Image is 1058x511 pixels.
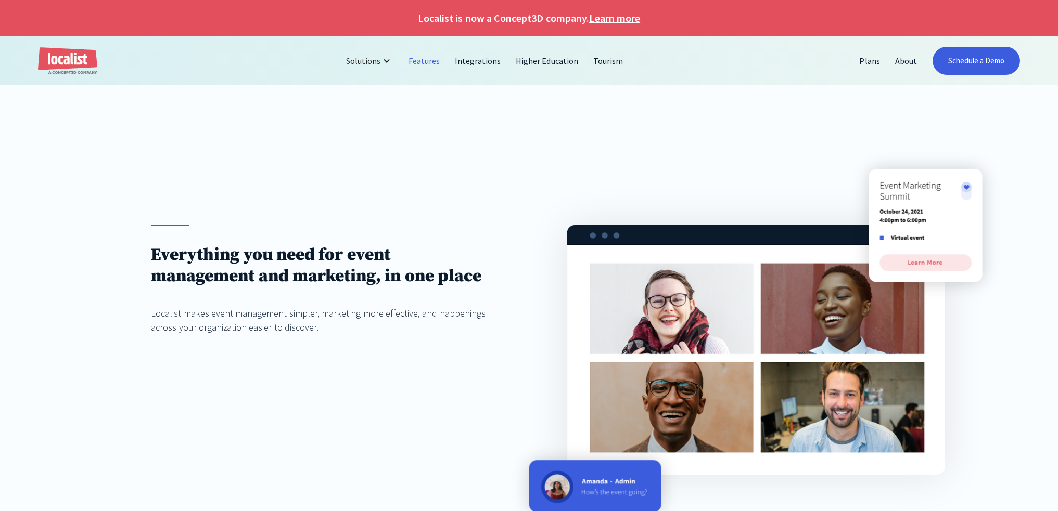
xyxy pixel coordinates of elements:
a: About [888,48,925,73]
a: Tourism [586,48,631,73]
div: Solutions [346,55,380,67]
a: Features [401,48,448,73]
a: home [38,47,97,75]
div: Localist makes event management simpler, marketing more effective, and happenings across your org... [151,306,491,334]
div: Solutions [338,48,401,73]
a: Higher Education [508,48,586,73]
a: Learn more [589,10,640,26]
a: Integrations [448,48,508,73]
a: Plans [852,48,887,73]
a: Schedule a Demo [933,47,1021,75]
h1: Everything you need for event management and marketing, in one place [151,244,491,287]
